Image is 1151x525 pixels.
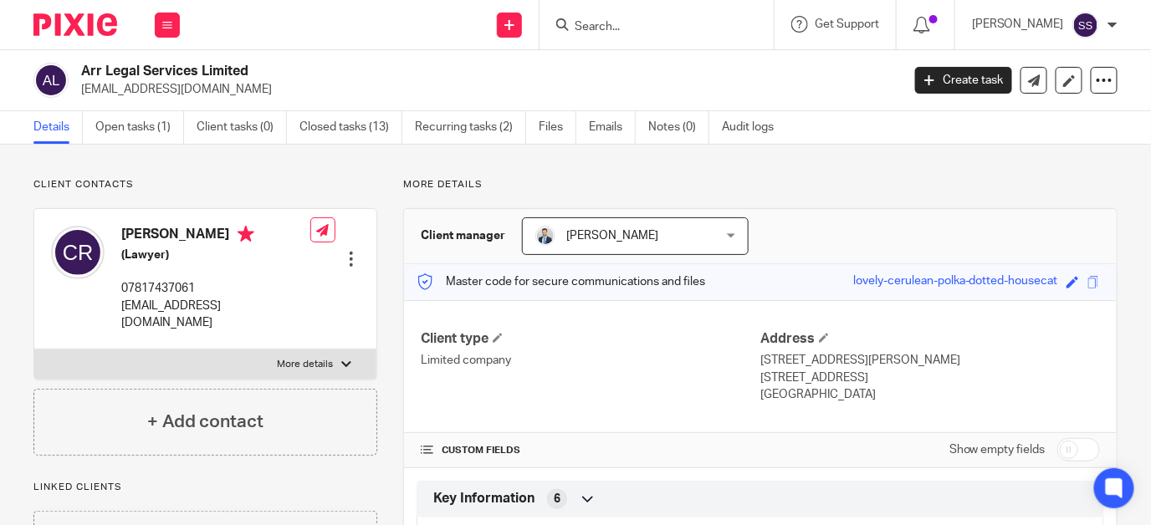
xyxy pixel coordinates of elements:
h4: CUSTOM FIELDS [421,444,760,457]
img: svg%3E [33,63,69,98]
a: Create task [915,67,1012,94]
span: 6 [554,491,560,507]
h3: Client manager [421,227,505,244]
span: [PERSON_NAME] [566,230,658,242]
p: [EMAIL_ADDRESS][DOMAIN_NAME] [81,81,890,98]
i: Primary [238,226,254,242]
label: Show empty fields [949,441,1046,458]
h4: [PERSON_NAME] [121,226,310,247]
p: 07817437061 [121,280,310,297]
a: Client tasks (0) [197,111,287,144]
a: Files [539,111,576,144]
span: Key Information [433,490,535,507]
p: Client contacts [33,178,377,191]
a: Emails [589,111,636,144]
p: [STREET_ADDRESS][PERSON_NAME] [760,352,1100,369]
p: Master code for secure communications and files [417,273,705,290]
h4: Client type [421,330,760,348]
img: svg%3E [51,226,105,279]
a: Closed tasks (13) [299,111,402,144]
p: [PERSON_NAME] [972,16,1064,33]
p: [EMAIL_ADDRESS][DOMAIN_NAME] [121,298,310,332]
div: lovely-cerulean-polka-dotted-housecat [853,273,1058,292]
h2: Arr Legal Services Limited [81,63,729,80]
input: Search [573,20,724,35]
img: Pixie [33,13,117,36]
img: LinkedIn%20Profile.jpeg [535,226,555,246]
p: [GEOGRAPHIC_DATA] [760,386,1100,403]
a: Audit logs [722,111,786,144]
a: Recurring tasks (2) [415,111,526,144]
p: [STREET_ADDRESS] [760,370,1100,386]
img: svg%3E [1072,12,1099,38]
p: More details [277,358,333,371]
a: Open tasks (1) [95,111,184,144]
p: Limited company [421,352,760,369]
p: More details [403,178,1118,191]
h4: + Add contact [147,409,264,435]
a: Details [33,111,83,144]
a: Notes (0) [648,111,709,144]
h4: Address [760,330,1100,348]
h5: (Lawyer) [121,247,310,263]
span: Get Support [815,18,879,30]
p: Linked clients [33,481,377,494]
